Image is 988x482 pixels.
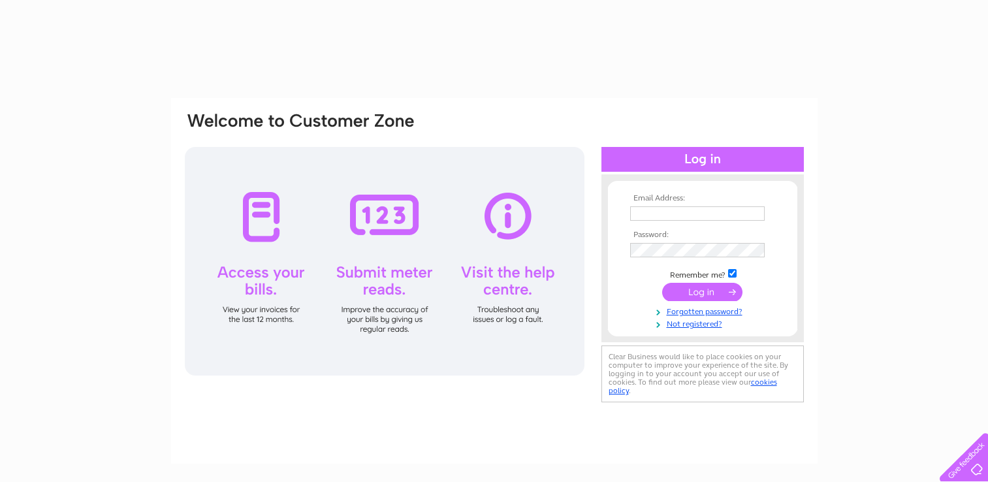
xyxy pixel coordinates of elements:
a: Forgotten password? [630,304,778,317]
td: Remember me? [627,267,778,280]
input: Submit [662,283,742,301]
th: Password: [627,231,778,240]
a: cookies policy [609,378,777,395]
a: Not registered? [630,317,778,329]
th: Email Address: [627,194,778,203]
div: Clear Business would like to place cookies on your computer to improve your experience of the sit... [601,345,804,402]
